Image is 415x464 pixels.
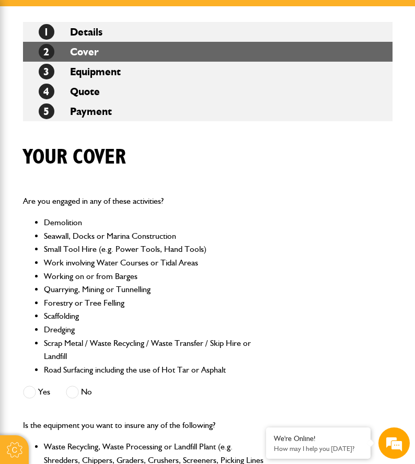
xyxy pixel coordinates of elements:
a: 1Details [39,26,102,38]
li: Scaffolding [44,309,264,323]
li: Payment [23,101,393,121]
li: Forestry or Tree Felling [44,296,264,310]
label: No [66,386,92,399]
li: Equipment [23,62,393,82]
li: Seawall, Docks or Marina Construction [44,229,264,243]
li: Road Surfacing including the use of Hot Tar or Asphalt [44,363,264,377]
span: 4 [39,84,54,99]
h1: Your cover [23,145,126,170]
span: 3 [39,64,54,79]
span: 5 [39,103,54,119]
span: 2 [39,44,54,60]
p: Is the equipment you want to insure any of the following? [23,419,264,432]
label: Yes [23,386,50,399]
span: 1 [39,24,54,40]
li: Working on or from Barges [44,270,264,283]
li: Scrap Metal / Waste Recycling / Waste Transfer / Skip Hire or Landfill [44,337,264,363]
li: Small Tool Hire (e.g. Power Tools, Hand Tools) [44,242,264,256]
li: Quarrying, Mining or Tunnelling [44,283,264,296]
p: Are you engaged in any of these activities? [23,194,264,208]
li: Demolition [44,216,264,229]
li: Work involving Water Courses or Tidal Areas [44,256,264,270]
li: Dredging [44,323,264,337]
p: How may I help you today? [274,445,363,453]
li: Quote [23,82,393,101]
li: Cover [23,42,393,62]
div: We're Online! [274,434,363,443]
